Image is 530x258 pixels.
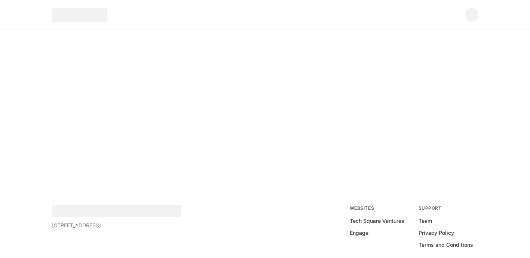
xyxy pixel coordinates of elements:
[350,205,410,211] div: Websites
[52,238,58,244] a: LinkedIn
[350,217,404,225] a: Tech Square Ventures
[419,217,432,225] a: Team
[350,229,368,237] a: Engage
[76,238,82,244] a: Instagram
[419,229,454,237] a: Privacy Policy
[64,238,70,244] a: X (Twitter)
[52,238,182,244] ul: Social media
[419,241,473,249] a: Terms and Conditions
[52,222,182,229] p: [STREET_ADDRESS]
[465,8,478,22] button: Open profile menu
[419,205,478,211] div: Support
